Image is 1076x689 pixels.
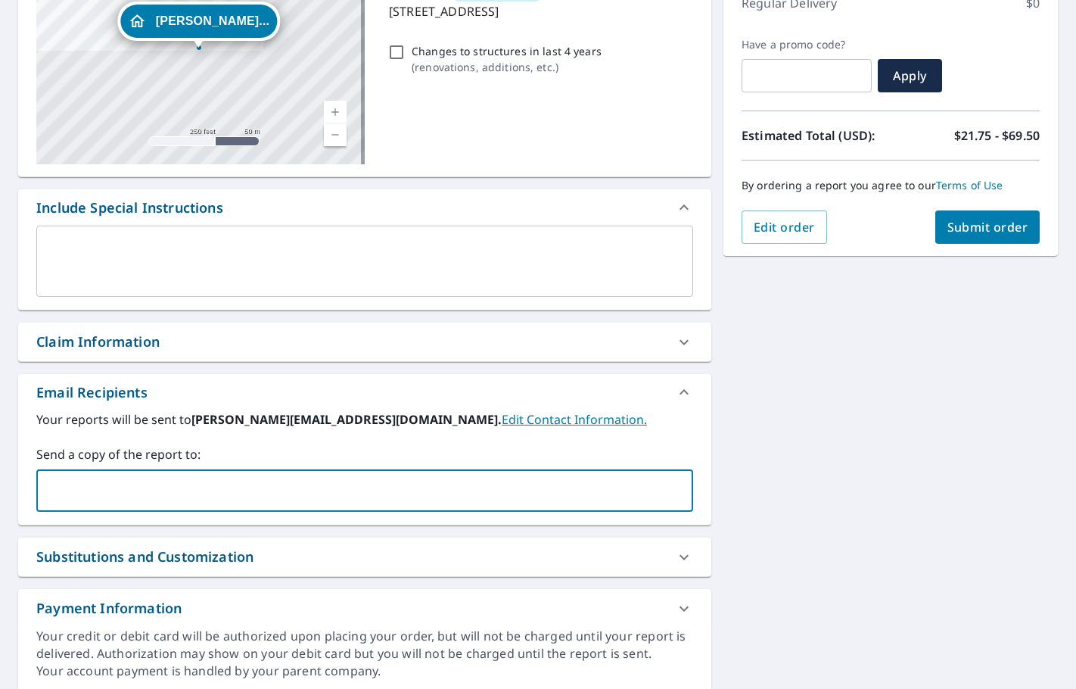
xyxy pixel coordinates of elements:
[742,38,872,51] label: Have a promo code?
[742,179,1040,192] p: By ordering a report you agree to our
[742,126,891,145] p: Estimated Total (USD):
[117,2,280,48] div: Dropped pin, building ALEX PRIVERT, Residential property, 1180 Seneca Rd Lake Orion, MI 48362
[754,219,815,235] span: Edit order
[412,43,602,59] p: Changes to structures in last 4 years
[324,101,347,123] a: Current Level 17, Zoom In
[936,178,1003,192] a: Terms of Use
[412,59,602,75] p: ( renovations, additions, etc. )
[36,410,693,429] label: Your reports will be sent to
[502,411,647,428] a: EditContactInfo
[742,210,827,244] button: Edit order
[389,2,687,20] p: [STREET_ADDRESS]
[18,374,711,410] div: Email Recipients
[954,126,1040,145] p: $21.75 - $69.50
[36,198,223,218] div: Include Special Instructions
[890,67,930,84] span: Apply
[18,189,711,226] div: Include Special Instructions
[935,210,1040,244] button: Submit order
[36,445,693,463] label: Send a copy of the report to:
[36,547,253,567] div: Substitutions and Customization
[36,628,693,662] div: Your credit or debit card will be authorized upon placing your order, but will not be charged unt...
[947,219,1028,235] span: Submit order
[191,411,502,428] b: [PERSON_NAME][EMAIL_ADDRESS][DOMAIN_NAME].
[18,538,711,576] div: Substitutions and Customization
[36,382,148,403] div: Email Recipients
[878,59,942,92] button: Apply
[18,323,711,361] div: Claim Information
[36,332,160,352] div: Claim Information
[36,598,182,619] div: Payment Information
[36,662,693,680] div: Your account payment is handled by your parent company.
[18,589,711,628] div: Payment Information
[324,123,347,146] a: Current Level 17, Zoom Out
[156,15,269,26] span: [PERSON_NAME]...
